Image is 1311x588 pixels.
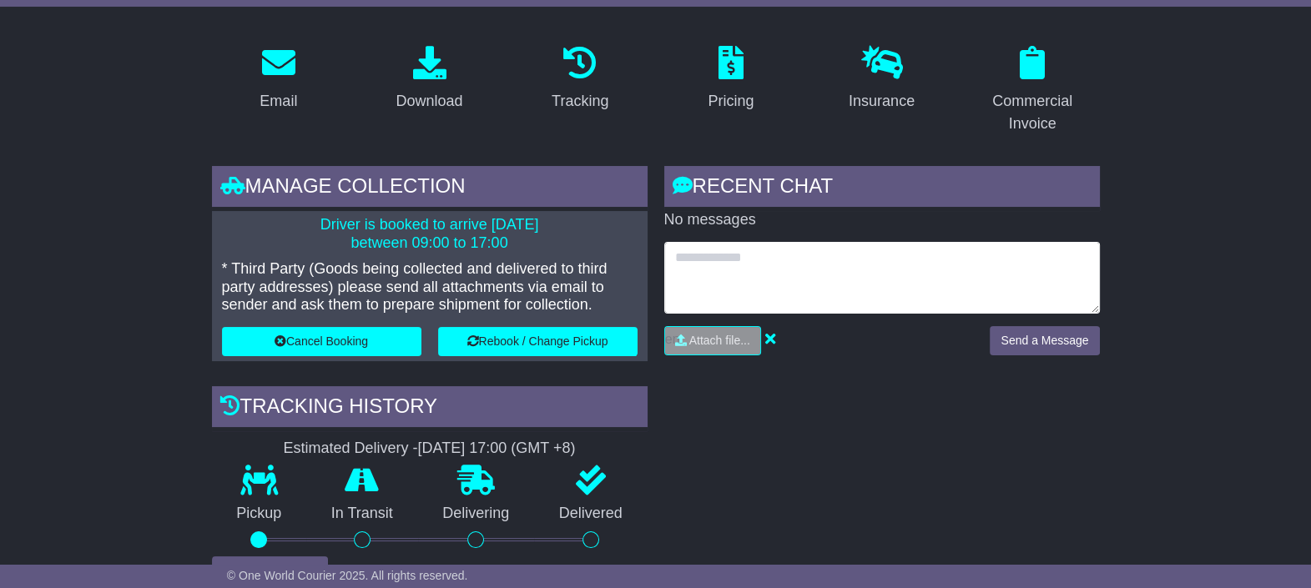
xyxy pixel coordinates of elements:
[976,90,1089,135] div: Commercial Invoice
[212,386,648,431] div: Tracking history
[664,166,1100,211] div: RECENT CHAT
[966,40,1100,141] a: Commercial Invoice
[222,216,638,252] p: Driver is booked to arrive [DATE] between 09:00 to 17:00
[708,90,754,113] div: Pricing
[438,327,638,356] button: Rebook / Change Pickup
[212,556,328,585] button: View Full Tracking
[249,40,308,118] a: Email
[396,90,462,113] div: Download
[212,440,648,458] div: Estimated Delivery -
[385,40,473,118] a: Download
[212,505,307,523] p: Pickup
[260,90,297,113] div: Email
[418,505,535,523] p: Delivering
[990,326,1099,355] button: Send a Message
[222,260,638,314] p: * Third Party (Goods being collected and delivered to third party addresses) please send all atta...
[541,40,619,118] a: Tracking
[418,440,576,458] div: [DATE] 17:00 (GMT +8)
[222,327,421,356] button: Cancel Booking
[534,505,648,523] p: Delivered
[552,90,608,113] div: Tracking
[212,166,648,211] div: Manage collection
[664,211,1100,229] p: No messages
[697,40,764,118] a: Pricing
[838,40,925,118] a: Insurance
[306,505,418,523] p: In Transit
[227,569,468,582] span: © One World Courier 2025. All rights reserved.
[849,90,915,113] div: Insurance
